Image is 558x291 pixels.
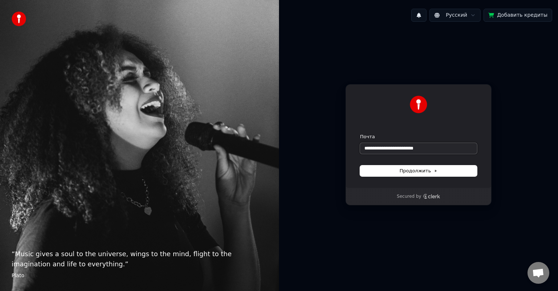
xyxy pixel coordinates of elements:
[410,96,427,113] img: Youka
[12,272,267,279] footer: Plato
[484,9,552,22] button: Добавить кредиты
[12,12,26,26] img: youka
[360,165,477,176] button: Продолжить
[397,194,421,200] p: Secured by
[527,262,549,284] a: Открытый чат
[12,249,267,269] p: “ Music gives a soul to the universe, wings to the mind, flight to the imagination and life to ev...
[360,134,375,140] label: Почта
[400,168,438,174] span: Продолжить
[423,194,440,199] a: Clerk logo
